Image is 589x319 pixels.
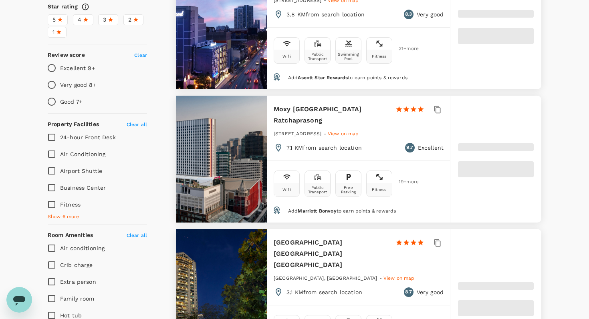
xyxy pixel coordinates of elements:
[379,275,383,281] span: -
[48,231,93,240] h6: Room Amenities
[48,120,99,129] h6: Property Facilities
[286,10,365,18] p: 3.8 KM from search location
[81,3,89,11] svg: Star ratings are awarded to properties to represent the quality of services, facilities, and amen...
[60,185,106,191] span: Business Center
[78,16,81,24] span: 4
[307,185,329,194] div: Public Transport
[328,131,359,136] span: View on map
[60,245,105,251] span: Air conditioning
[286,288,362,296] p: 3.1 KM from search location
[60,168,102,174] span: Airport Shuttle
[298,75,348,80] span: Ascott Star Rewards
[328,130,359,136] a: View on map
[52,28,54,36] span: 1
[286,144,362,152] p: 7.1 KM from search location
[405,288,411,296] span: 8.7
[399,46,411,51] span: 31 + more
[127,122,147,127] span: Clear all
[6,287,32,313] iframe: Button to launch messaging window
[405,10,412,18] span: 8.3
[48,2,78,11] h6: Star rating
[418,144,444,152] p: Excellent
[60,134,116,140] span: 24-hour Front Desk
[60,81,96,89] p: Very good 8+
[60,295,95,302] span: Family room
[288,75,407,80] span: Add to earn points & rewards
[274,275,377,281] span: [GEOGRAPHIC_DATA], [GEOGRAPHIC_DATA]
[383,275,415,281] a: View on map
[103,16,106,24] span: 3
[60,64,95,72] p: Excellent 9+
[134,52,147,58] span: Clear
[60,262,93,268] span: Crib charge
[372,187,386,192] div: Fitness
[48,213,79,221] span: Show 6 more
[274,237,389,271] h6: [GEOGRAPHIC_DATA] [GEOGRAPHIC_DATA] [GEOGRAPHIC_DATA]
[274,104,389,126] h6: Moxy [GEOGRAPHIC_DATA] Ratchaprasong
[48,51,85,60] h6: Review score
[372,54,386,58] div: Fitness
[406,144,413,152] span: 9.7
[298,208,336,214] span: Marriott Bonvoy
[307,52,329,61] div: Public Transport
[337,185,359,194] div: Free Parking
[128,16,131,24] span: 2
[60,98,82,106] p: Good 7+
[324,131,328,136] span: -
[60,201,81,208] span: Fitness
[417,288,444,296] p: Very good
[288,208,396,214] span: Add to earn points & rewards
[60,312,82,319] span: Hot tub
[127,233,147,238] span: Clear all
[282,54,291,58] div: Wifi
[274,131,321,136] span: [STREET_ADDRESS]
[399,179,411,185] span: 19 + more
[282,187,291,192] div: Wifi
[60,151,105,157] span: Air Conditioning
[60,279,96,285] span: Extra person
[417,10,444,18] p: Very good
[383,275,415,281] span: View on map
[337,52,359,61] div: Swimming Pool
[52,16,56,24] span: 5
